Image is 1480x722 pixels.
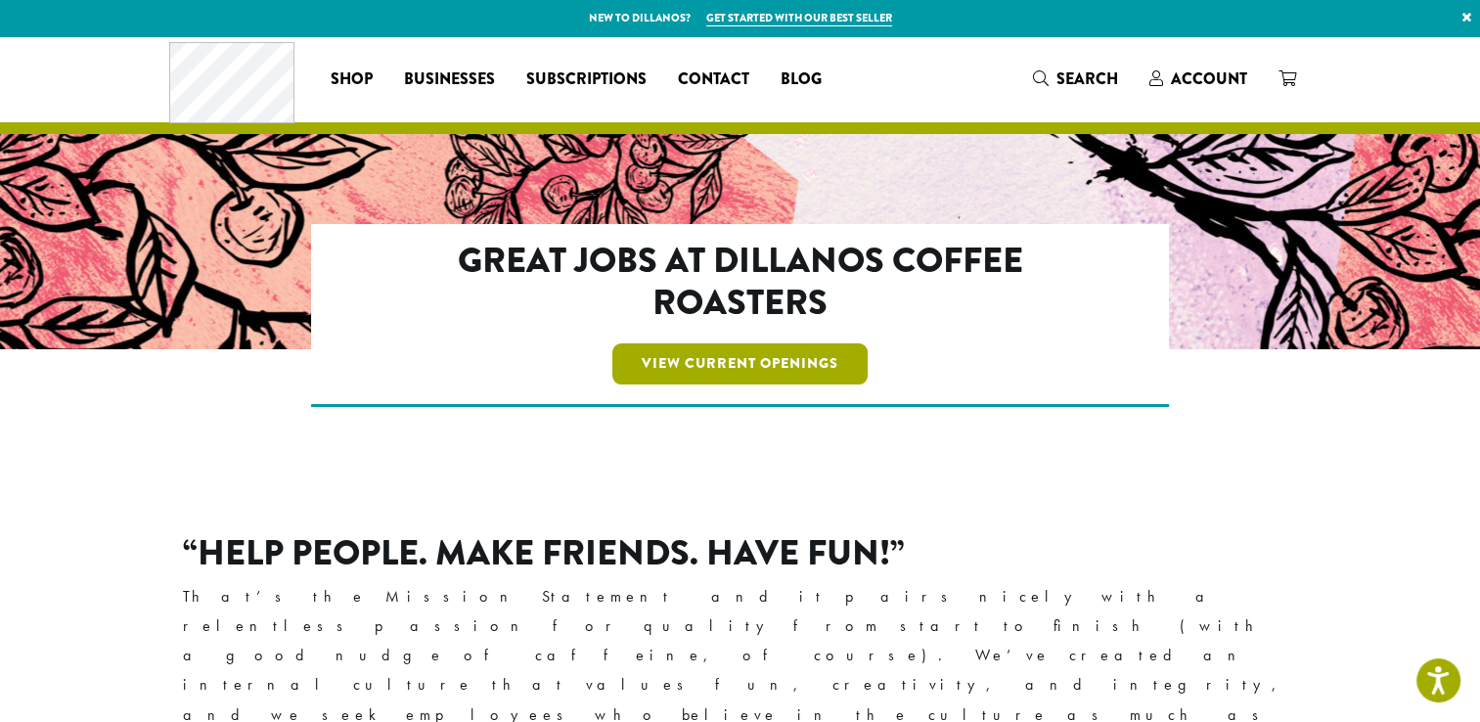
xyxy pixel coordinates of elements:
a: Search [1017,63,1134,95]
span: Contact [678,68,749,92]
span: Blog [781,68,822,92]
span: Search [1056,68,1118,90]
span: Shop [331,68,373,92]
span: Account [1171,68,1247,90]
h2: “Help People. Make Friends. Have Fun!” [183,532,1298,574]
span: Businesses [404,68,495,92]
h2: Great Jobs at Dillanos Coffee Roasters [395,240,1085,324]
span: Subscriptions [526,68,647,92]
a: View Current Openings [612,343,868,384]
a: Shop [315,64,388,95]
a: Get started with our best seller [706,10,892,26]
